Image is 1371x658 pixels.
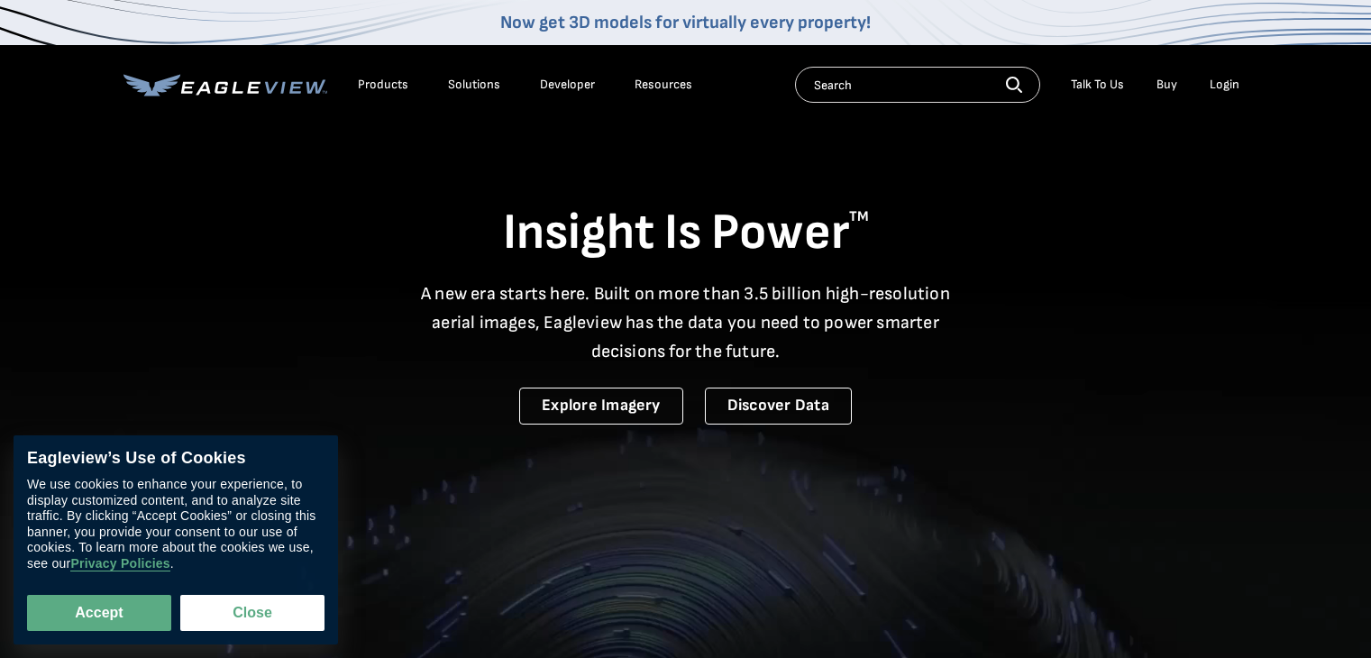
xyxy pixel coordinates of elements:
[358,77,408,93] div: Products
[635,77,692,93] div: Resources
[27,595,171,631] button: Accept
[519,388,683,425] a: Explore Imagery
[1156,77,1177,93] a: Buy
[849,208,869,225] sup: TM
[448,77,500,93] div: Solutions
[795,67,1040,103] input: Search
[1071,77,1124,93] div: Talk To Us
[70,557,169,572] a: Privacy Policies
[123,202,1248,265] h1: Insight Is Power
[1210,77,1239,93] div: Login
[180,595,324,631] button: Close
[27,449,324,469] div: Eagleview’s Use of Cookies
[705,388,852,425] a: Discover Data
[27,478,324,572] div: We use cookies to enhance your experience, to display customized content, and to analyze site tra...
[540,77,595,93] a: Developer
[410,279,962,366] p: A new era starts here. Built on more than 3.5 billion high-resolution aerial images, Eagleview ha...
[500,12,871,33] a: Now get 3D models for virtually every property!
